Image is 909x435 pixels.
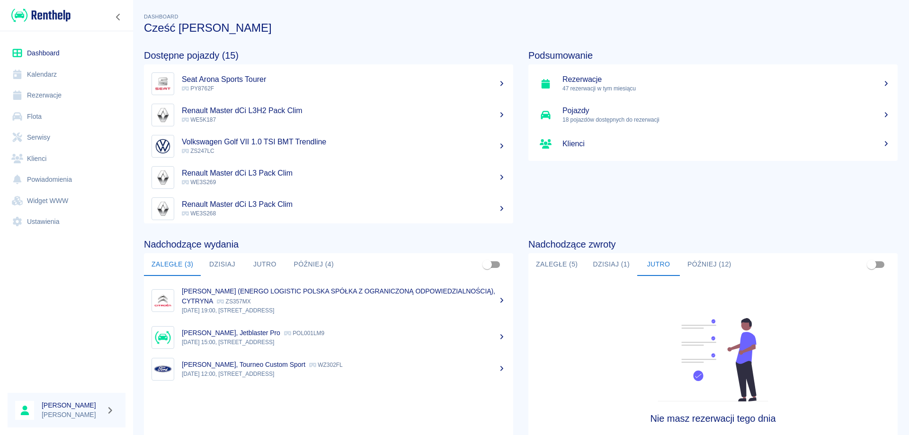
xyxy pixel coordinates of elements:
p: POL001LM9 [284,330,324,337]
a: ImageRenault Master dCi L3 Pack Clim WE3S268 [144,193,513,224]
button: Jutro [243,253,286,276]
a: Ustawienia [8,211,125,232]
a: ImageRenault Master dCi L3 Pack Clim WE3S269 [144,162,513,193]
a: Rezerwacje47 rezerwacji w tym miesiącu [528,68,898,99]
img: Renthelp logo [11,8,71,23]
p: [DATE] 15:00, [STREET_ADDRESS] [182,338,506,346]
img: Image [154,292,172,310]
img: Image [154,328,172,346]
p: 47 rezerwacji w tym miesiącu [562,84,890,93]
span: ZS247LC [182,148,214,154]
a: Dashboard [8,43,125,64]
button: Zwiń nawigację [111,11,125,23]
button: Dzisiaj (1) [585,253,637,276]
a: Pojazdy18 pojazdów dostępnych do rezerwacji [528,99,898,131]
h5: Pojazdy [562,106,890,115]
span: WE3S269 [182,179,216,186]
button: Zaległe (5) [528,253,585,276]
span: WE5K187 [182,116,216,123]
p: [PERSON_NAME], Tourneo Custom Sport [182,361,305,368]
h4: Dostępne pojazdy (15) [144,50,513,61]
a: ImageRenault Master dCi L3H2 Pack Clim WE5K187 [144,99,513,131]
h4: Nadchodzące zwroty [528,239,898,250]
a: Renthelp logo [8,8,71,23]
span: PY8762F [182,85,214,92]
p: [DATE] 12:00, [STREET_ADDRESS] [182,370,506,378]
h5: Rezerwacje [562,75,890,84]
button: Dzisiaj [201,253,243,276]
h6: [PERSON_NAME] [42,400,102,410]
a: Kalendarz [8,64,125,85]
span: WE3S268 [182,210,216,217]
h5: Seat Arona Sports Tourer [182,75,506,84]
img: Image [154,360,172,378]
a: Rezerwacje [8,85,125,106]
a: Serwisy [8,127,125,148]
img: Image [154,137,172,155]
h5: Renault Master dCi L3H2 Pack Clim [182,106,506,115]
a: ImageVolkswagen Golf VII 1.0 TSI BMT Trendline ZS247LC [144,131,513,162]
h4: Nie masz rezerwacji tego dnia [575,413,852,424]
button: Zaległe (3) [144,253,201,276]
a: Image[PERSON_NAME], Jetblaster Pro POL001LM9[DATE] 15:00, [STREET_ADDRESS] [144,321,513,353]
a: Powiadomienia [8,169,125,190]
h5: Klienci [562,139,890,149]
img: Image [154,75,172,93]
p: ZS357MX [217,298,250,305]
h3: Cześć [PERSON_NAME] [144,21,898,35]
h5: Renault Master dCi L3 Pack Clim [182,200,506,209]
a: Widget WWW [8,190,125,212]
span: Pokaż przypisane tylko do mnie [478,256,496,274]
p: 18 pojazdów dostępnych do rezerwacji [562,115,890,124]
p: [PERSON_NAME], Jetblaster Pro [182,329,280,337]
img: Fleet [652,318,774,401]
a: Flota [8,106,125,127]
a: Image[PERSON_NAME], Tourneo Custom Sport WZ302FL[DATE] 12:00, [STREET_ADDRESS] [144,353,513,385]
button: Jutro [637,253,680,276]
img: Image [154,200,172,218]
h5: Volkswagen Golf VII 1.0 TSI BMT Trendline [182,137,506,147]
p: [PERSON_NAME] [42,410,102,420]
span: Pokaż przypisane tylko do mnie [863,256,881,274]
h4: Podsumowanie [528,50,898,61]
img: Image [154,106,172,124]
a: Image[PERSON_NAME] (ENERGO LOGISTIC POLSKA SPÓŁKA Z OGRANICZONĄ ODPOWIEDZIALNOŚCIĄ), CYTRYNA ZS35... [144,280,513,321]
span: Dashboard [144,14,178,19]
a: Klienci [528,131,898,157]
p: [DATE] 19:00, [STREET_ADDRESS] [182,306,506,315]
h4: Nadchodzące wydania [144,239,513,250]
button: Później (4) [286,253,341,276]
h5: Renault Master dCi L3 Pack Clim [182,169,506,178]
button: Później (12) [680,253,739,276]
img: Image [154,169,172,186]
p: WZ302FL [309,362,343,368]
a: Klienci [8,148,125,169]
a: ImageSeat Arona Sports Tourer PY8762F [144,68,513,99]
p: [PERSON_NAME] (ENERGO LOGISTIC POLSKA SPÓŁKA Z OGRANICZONĄ ODPOWIEDZIALNOŚCIĄ), CYTRYNA [182,287,495,305]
